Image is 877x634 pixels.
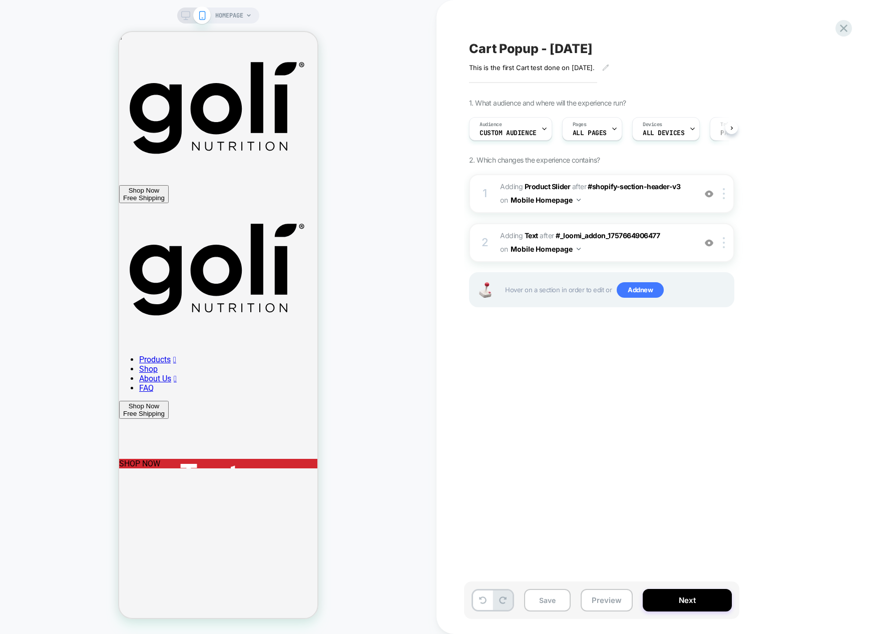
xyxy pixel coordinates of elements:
img: down arrow [577,199,581,201]
div: Free Shipping [4,378,46,385]
span: Custom Audience [480,130,537,137]
img: crossed eye [705,239,713,247]
span: Hover on a section in order to edit or [505,282,728,298]
span: on [500,194,508,206]
a: About Us [20,342,58,351]
span: HOMEPAGE [215,8,243,24]
div: Shop Now [4,155,46,162]
span: Add new [617,282,664,298]
a: FAQ [20,351,35,361]
span: 1. What audience and where will the experience run? [469,99,626,107]
a: Products [20,323,57,332]
b: Text [525,231,538,240]
span: ALL PAGES [573,130,607,137]
img: Joystick [475,282,495,298]
span: AFTER [572,182,587,191]
span: Cart Popup - [DATE] [469,41,593,56]
button: Mobile Homepage [511,193,581,207]
b: Product Slider [525,182,570,191]
div: Shop Now [4,370,46,378]
span: This is the first Cart test done on [DATE]. [469,64,595,72]
span: Pages [573,121,587,128]
img: close [723,188,725,199]
img: crossed eye [705,190,713,198]
span: Audience [480,121,502,128]
div: Free Shipping [4,162,46,170]
button: Next [643,589,732,611]
button: Mobile Homepage [511,242,581,256]
span: AFTER [540,231,554,240]
span: Devices [643,121,662,128]
span: #shopify-section-header-v3 [588,182,680,191]
button: Preview [581,589,633,611]
span: Adding [500,182,570,191]
a: Shop [20,332,39,342]
img: close [723,237,725,248]
span: 2. Which changes the experience contains? [469,156,600,164]
span: Adding [500,231,538,240]
span: #_loomi_addon_1757664906477 [556,231,660,240]
span: on [500,243,508,255]
button: Save [524,589,571,611]
span: Page Load [720,130,754,137]
span: Trigger [720,121,740,128]
img: down arrow [577,248,581,250]
span: ALL DEVICES [643,130,684,137]
div: 1 [480,184,490,204]
div: 2 [480,233,490,253]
